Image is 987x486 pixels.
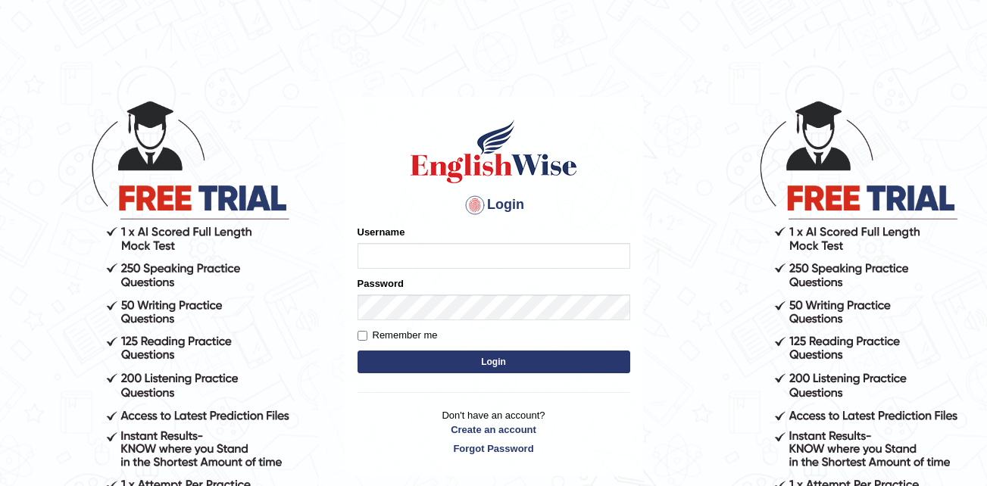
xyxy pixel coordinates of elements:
input: Remember me [358,331,367,341]
button: Login [358,350,630,373]
h4: Login [358,193,630,217]
a: Create an account [358,422,630,437]
p: Don't have an account? [358,408,630,455]
a: Forgot Password [358,441,630,456]
label: Username [358,225,405,239]
label: Remember me [358,328,438,343]
img: Logo of English Wise sign in for intelligent practice with AI [408,117,580,185]
label: Password [358,276,404,291]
